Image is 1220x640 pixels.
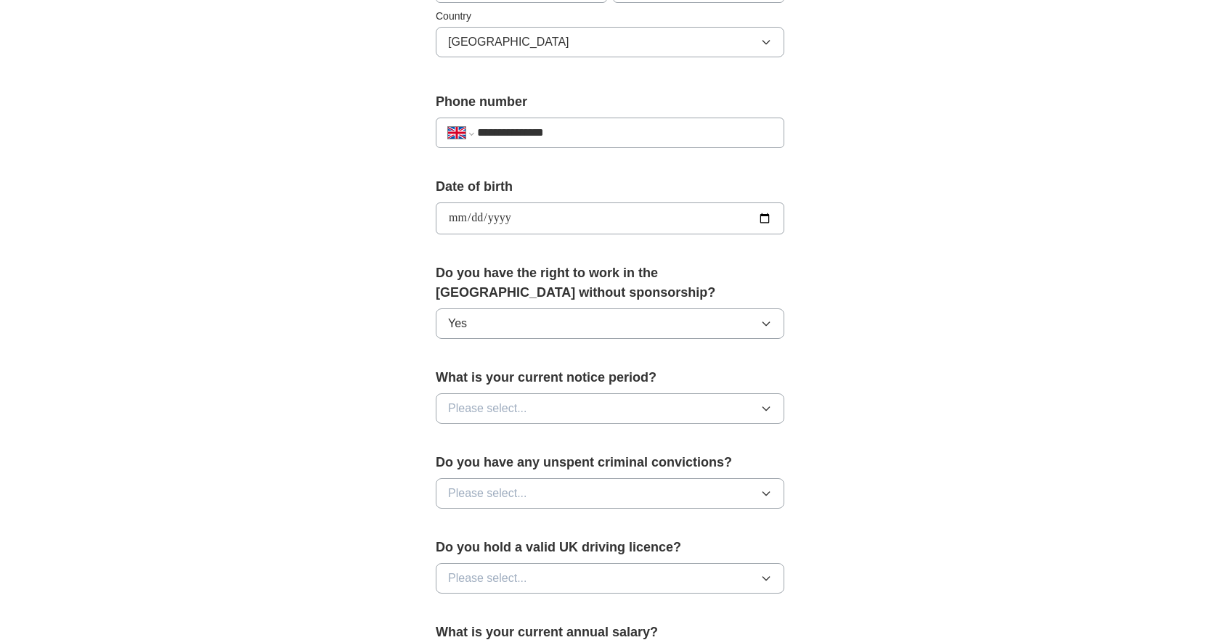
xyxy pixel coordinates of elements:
label: Date of birth [436,177,784,197]
button: Please select... [436,393,784,424]
span: Please select... [448,400,527,417]
span: Please select... [448,570,527,587]
label: Do you have any unspent criminal convictions? [436,453,784,472]
span: Please select... [448,485,527,502]
label: Phone number [436,92,784,112]
label: Country [436,9,784,24]
label: Do you have the right to work in the [GEOGRAPHIC_DATA] without sponsorship? [436,263,784,303]
label: Do you hold a valid UK driving licence? [436,538,784,557]
button: [GEOGRAPHIC_DATA] [436,27,784,57]
button: Yes [436,308,784,339]
label: What is your current notice period? [436,368,784,387]
span: [GEOGRAPHIC_DATA] [448,33,569,51]
span: Yes [448,315,467,332]
button: Please select... [436,478,784,509]
button: Please select... [436,563,784,594]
